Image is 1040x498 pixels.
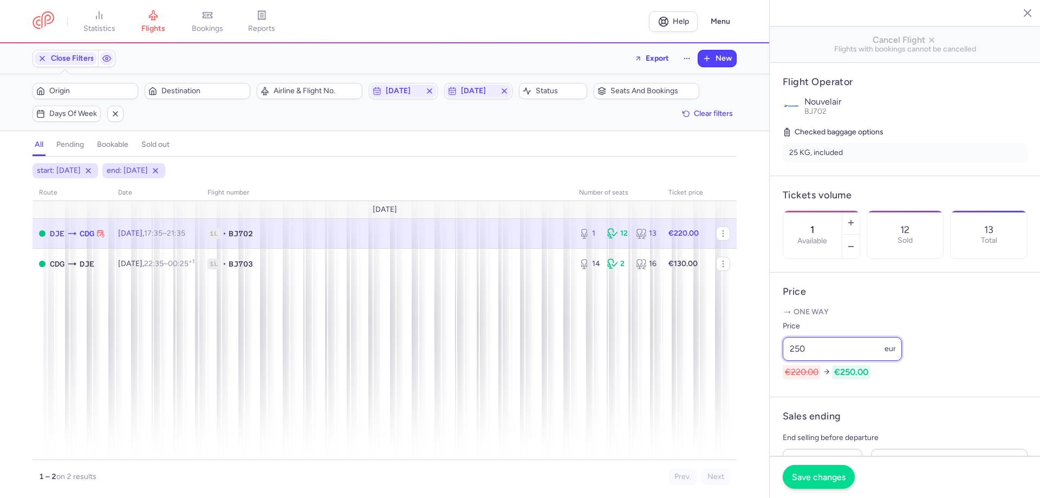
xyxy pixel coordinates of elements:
[610,87,695,95] span: Seats and bookings
[636,228,655,239] div: 13
[783,449,862,473] input: ##
[107,165,148,176] span: end: [DATE]
[668,229,699,238] strong: €220.00
[607,258,627,269] div: 2
[898,236,913,245] p: Sold
[207,258,220,269] span: 1L
[885,344,896,353] span: eur
[778,35,1032,45] span: Cancel Flight
[97,140,128,150] h4: bookable
[32,185,112,201] th: route
[207,228,220,239] span: 1L
[369,83,437,99] button: [DATE]
[627,50,676,67] button: Export
[832,365,870,379] span: €250.00
[783,365,821,379] span: €220.00
[32,83,138,99] button: Origin
[981,236,997,245] p: Total
[39,230,45,237] span: OPEN
[161,87,246,95] span: Destination
[49,109,97,118] span: Days of week
[141,140,170,150] h4: sold out
[783,97,800,114] img: Nouvelair logo
[594,83,699,99] button: Seats and bookings
[229,258,253,269] span: BJ703
[32,106,101,122] button: Days of week
[180,10,235,34] a: bookings
[50,258,64,270] span: Charles De Gaulle, Paris, France
[679,106,737,122] button: Clear filters
[192,24,223,34] span: bookings
[668,469,697,485] button: Prev.
[50,228,64,240] span: Djerba-Zarzis, Djerba, Tunisia
[49,87,134,95] span: Origin
[56,140,84,150] h4: pending
[112,185,201,201] th: date
[56,472,96,481] span: on 2 results
[126,10,180,34] a: flights
[144,229,185,238] span: –
[257,83,362,99] button: Airline & Flight No.
[144,229,162,238] time: 17:35
[168,259,194,268] time: 00:25
[167,229,185,238] time: 21:35
[536,87,583,95] span: Status
[704,11,737,32] button: Menu
[201,185,573,201] th: Flight number
[984,224,993,235] p: 13
[792,472,846,482] span: Save changes
[579,258,599,269] div: 14
[39,261,45,267] span: OPEN
[39,472,56,481] strong: 1 – 2
[783,320,902,333] label: Price
[783,465,855,489] button: Save changes
[83,24,115,34] span: statistics
[783,76,1028,88] h4: Flight Operator
[783,431,1028,444] p: End selling before departure
[444,83,512,99] button: [DATE]
[80,258,94,270] span: Djerba-Zarzis, Djerba, Tunisia
[145,83,250,99] button: Destination
[118,229,185,238] span: [DATE],
[144,259,164,268] time: 22:35
[668,259,698,268] strong: €130.00
[386,87,420,95] span: [DATE]
[783,307,1028,318] p: One way
[579,228,599,239] div: 1
[274,87,359,95] span: Airline & Flight No.
[649,11,698,32] a: Help
[646,54,669,62] span: Export
[80,228,94,240] span: Charles De Gaulle, Paris, France
[636,258,655,269] div: 16
[32,11,54,31] a: CitizenPlane red outlined logo
[118,259,194,268] span: [DATE],
[461,87,496,95] span: [DATE]
[804,107,827,116] span: BJ702
[248,24,275,34] span: reports
[783,189,1028,202] h4: Tickets volume
[783,410,841,423] h4: Sales ending
[900,224,909,235] p: 12
[716,54,732,63] span: New
[373,205,397,214] span: [DATE]
[673,17,689,25] span: Help
[141,24,165,34] span: flights
[72,10,126,34] a: statistics
[698,50,736,67] button: New
[778,45,1032,54] span: Flights with bookings cannot be cancelled
[662,185,710,201] th: Ticket price
[783,337,902,361] input: ---
[35,140,43,150] h4: all
[783,126,1028,139] h5: Checked baggage options
[235,10,289,34] a: reports
[223,258,226,269] span: •
[51,54,94,63] span: Close Filters
[37,165,81,176] span: start: [DATE]
[783,143,1028,163] li: 25 KG, included
[607,228,627,239] div: 12
[188,258,194,265] sup: +1
[519,83,587,99] button: Status
[797,237,827,245] label: Available
[33,50,98,67] button: Close Filters
[694,109,733,118] span: Clear filters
